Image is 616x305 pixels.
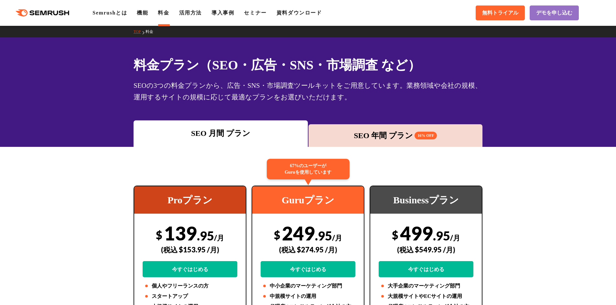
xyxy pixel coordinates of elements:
span: .95 [197,228,214,243]
div: SEO 年間 プラン [312,130,480,141]
span: /月 [450,233,460,242]
div: Proプラン [134,186,246,214]
div: SEOの3つの料金プランから、広告・SNS・市場調査ツールキットをご用意しています。業務領域や会社の規模、運用するサイトの規模に応じて最適なプランをお選びいただけます。 [134,80,482,103]
li: 中規模サイトの運用 [261,292,355,300]
span: $ [156,228,162,241]
div: SEO 月間 プラン [137,127,305,139]
h1: 料金プラン（SEO・広告・SNS・市場調査 など） [134,56,482,75]
a: 機能 [137,10,148,15]
div: 67%のユーザーが Guruを使用しています [267,159,350,179]
span: /月 [332,233,342,242]
a: 無料トライアル [476,5,525,20]
span: $ [274,228,280,241]
li: 個人やフリーランスの方 [143,282,237,290]
a: 料金 [146,29,158,34]
div: Guruプラン [252,186,364,214]
span: .95 [433,228,450,243]
div: (税込 $549.95 /月) [379,238,473,261]
li: スタートアップ [143,292,237,300]
span: .95 [315,228,332,243]
div: 499 [379,222,473,277]
span: 16% OFF [415,132,437,139]
a: セミナー [244,10,266,15]
span: /月 [214,233,224,242]
div: 139 [143,222,237,277]
div: Businessプラン [370,186,482,214]
li: 大手企業のマーケティング部門 [379,282,473,290]
a: デモを申し込む [530,5,579,20]
div: (税込 $274.95 /月) [261,238,355,261]
div: 249 [261,222,355,277]
li: 大規模サイトやECサイトの運用 [379,292,473,300]
a: 今すぐはじめる [379,261,473,277]
a: 今すぐはじめる [143,261,237,277]
a: 料金 [158,10,169,15]
a: Semrushとは [92,10,127,15]
a: 導入事例 [211,10,234,15]
span: 無料トライアル [482,10,518,16]
a: 活用方法 [179,10,202,15]
li: 中小企業のマーケティング部門 [261,282,355,290]
div: (税込 $153.95 /月) [143,238,237,261]
span: デモを申し込む [536,10,572,16]
span: $ [392,228,398,241]
a: 資料ダウンロード [276,10,322,15]
a: 今すぐはじめる [261,261,355,277]
a: TOP [134,29,146,34]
